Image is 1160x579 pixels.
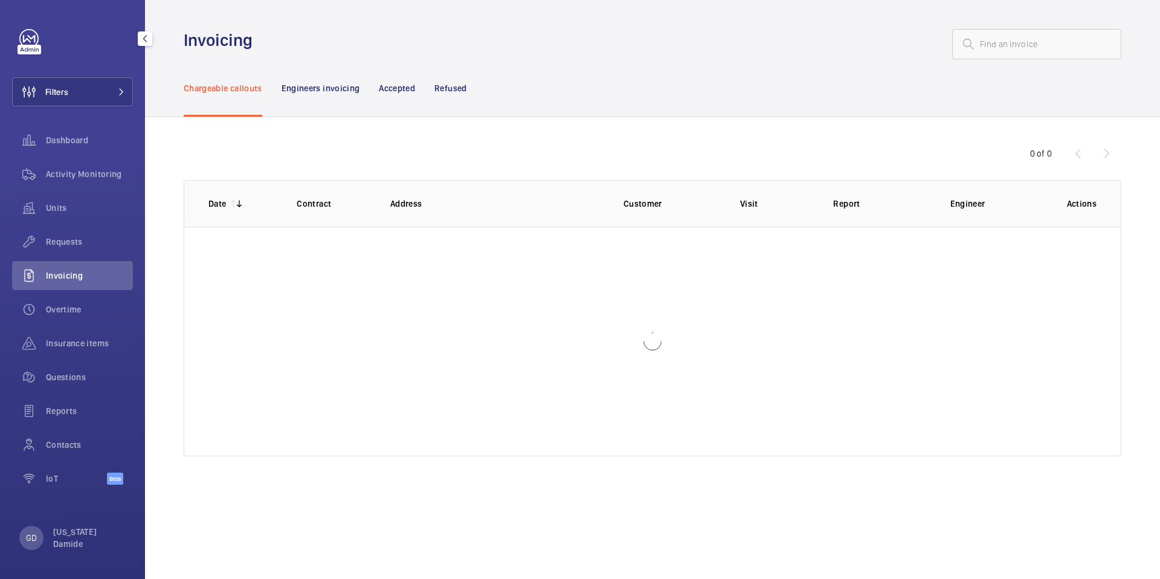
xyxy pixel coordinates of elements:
span: Contacts [46,439,133,451]
p: Accepted [379,82,415,94]
span: Dashboard [46,134,133,146]
p: Address [390,198,604,210]
span: Insurance items [46,337,133,349]
p: GD [26,532,37,544]
p: Refused [434,82,466,94]
span: Units [46,202,133,214]
span: IoT [46,473,107,485]
div: 0 of 0 [1030,147,1052,160]
p: Chargeable callouts [184,82,262,94]
p: Visit [740,198,814,210]
span: Reports [46,405,133,417]
p: Customer [623,198,721,210]
span: Questions [46,371,133,383]
p: [US_STATE] Damide [53,526,126,550]
span: Filters [45,86,68,98]
span: Requests [46,236,133,248]
p: Engineer [950,198,1048,210]
p: Report [833,198,930,210]
p: Date [208,198,226,210]
p: Engineers invoicing [282,82,360,94]
span: Beta [107,473,123,485]
span: Invoicing [46,270,133,282]
p: Actions [1067,198,1097,210]
p: Contract [297,198,370,210]
span: Overtime [46,303,133,315]
button: Filters [12,77,133,106]
span: Activity Monitoring [46,168,133,180]
h1: Invoicing [184,29,260,51]
input: Find an invoice [952,29,1121,59]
